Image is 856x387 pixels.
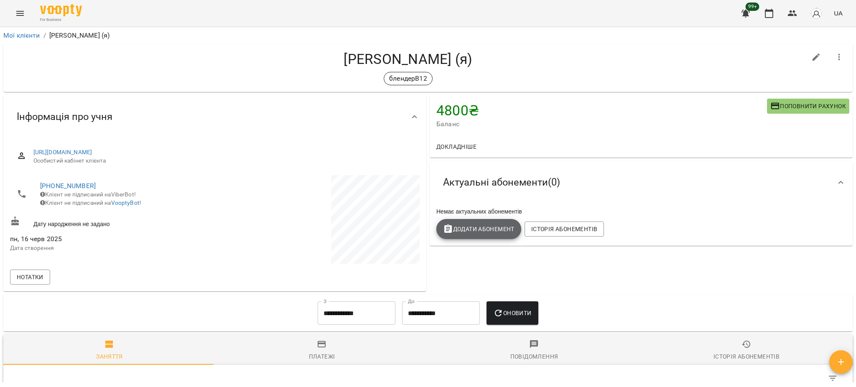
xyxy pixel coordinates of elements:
div: Повідомлення [510,351,558,362]
span: Інформація про учня [17,110,112,123]
h4: 4800 ₴ [436,102,767,119]
span: Актуальні абонементи ( 0 ) [443,176,560,189]
button: Оновити [487,301,538,325]
button: Menu [10,3,30,23]
span: Докладніше [436,142,476,152]
p: Дата створення [10,244,213,252]
a: Мої клієнти [3,31,40,39]
li: / [43,31,46,41]
div: Платежі [309,351,335,362]
button: Докладніше [433,139,480,154]
button: Поповнити рахунок [767,99,849,114]
button: Нотатки [10,270,50,285]
div: блендерВ12 [384,72,432,85]
a: VooptyBot [111,199,140,206]
span: Оновити [493,308,531,318]
span: Особистий кабінет клієнта [33,157,413,165]
p: блендерВ12 [389,74,427,84]
button: UA [831,5,846,21]
h4: [PERSON_NAME] (я) [10,51,806,68]
nav: breadcrumb [3,31,853,41]
span: Історія абонементів [531,224,597,234]
div: Дату народження не задано [8,214,215,230]
span: For Business [40,17,82,23]
button: Історія абонементів [525,222,604,237]
span: Клієнт не підписаний на ! [40,199,141,206]
span: 99+ [746,3,759,11]
span: Клієнт не підписаний на ViberBot! [40,191,136,198]
span: UA [834,9,843,18]
img: avatar_s.png [810,8,822,19]
span: Баланс [436,119,767,129]
span: Додати Абонемент [443,224,515,234]
img: Voopty Logo [40,4,82,16]
p: [PERSON_NAME] (я) [49,31,110,41]
button: Додати Абонемент [436,219,521,239]
span: Поповнити рахунок [770,101,846,111]
div: Актуальні абонементи(0) [430,161,853,204]
a: [URL][DOMAIN_NAME] [33,149,92,155]
div: Інформація про учня [3,95,426,138]
span: пн, 16 черв 2025 [10,234,213,244]
div: Заняття [96,351,123,362]
a: [PHONE_NUMBER] [40,182,96,190]
div: Історія абонементів [713,351,780,362]
div: Немає актуальних абонементів [435,206,848,217]
span: Нотатки [17,272,43,282]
